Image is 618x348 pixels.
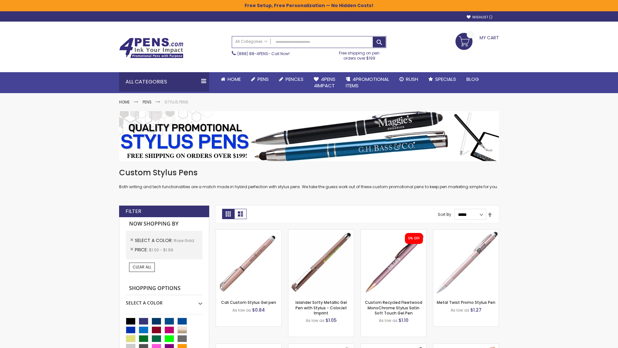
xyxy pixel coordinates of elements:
[406,76,418,82] span: Rush
[235,39,267,44] span: All Categories
[237,51,268,56] a: (888) 88-4PENS
[451,307,469,313] span: As low as
[126,295,202,306] div: Select A Color
[252,307,265,313] span: $0.84
[394,72,423,86] a: Rush
[361,230,426,295] img: Custom Recycled Fleetwood MonoChrome Stylus Satin Soft Touch Gel Pen-Rose Gold
[461,72,484,86] a: Blog
[164,99,188,105] strong: Stylus Pens
[435,76,456,82] span: Specials
[133,264,151,270] span: Clear All
[286,76,304,82] span: Pencils
[433,230,499,295] img: Metal Twist Promo Stylus Pen-Rose gold
[314,76,335,89] span: 4Pens 4impact
[470,307,482,313] span: $1.27
[438,212,451,217] label: Sort By
[288,230,354,295] img: Islander Softy Metallic Gel Pen with Stylus - ColorJet Imprint-Rose Gold
[433,229,499,235] a: Metal Twist Promo Stylus Pen-Rose gold
[423,72,461,86] a: Specials
[174,238,194,243] span: Rose Gold
[221,300,276,305] a: Cali Custom Stylus Gel pen
[246,72,274,86] a: Pens
[216,229,281,235] a: Cali Custom Stylus Gel pen-Rose Gold
[365,300,422,315] a: Custom Recycled Fleetwood MonoChrome Stylus Satin Soft Touch Gel Pen
[129,263,155,272] a: Clear All
[126,208,141,215] strong: Filter
[306,318,324,323] span: As low as
[228,76,241,82] span: Home
[288,229,354,235] a: Islander Softy Metallic Gel Pen with Stylus - ColorJet Imprint-Rose Gold
[135,247,149,253] span: Price
[309,72,341,93] a: 4Pens4impact
[467,15,492,20] a: Wishlist
[135,237,174,244] span: Select A Color
[119,38,183,58] img: 4Pens Custom Pens and Promotional Products
[341,72,394,93] a: 4PROMOTIONALITEMS
[126,282,202,295] strong: Shopping Options
[379,318,398,323] span: As low as
[119,99,130,105] a: Home
[346,76,389,89] span: 4PROMOTIONAL ITEMS
[126,217,202,231] strong: Now Shopping by
[119,168,499,178] h1: Custom Stylus Pens
[274,72,309,86] a: Pencils
[437,300,495,305] a: Metal Twist Promo Stylus Pen
[119,168,499,190] div: Both writing and tech functionalities are a match made in hybrid perfection with stylus pens. We ...
[361,229,426,235] a: Custom Recycled Fleetwood MonoChrome Stylus Satin Soft Touch Gel Pen-Rose Gold
[216,230,281,295] img: Cali Custom Stylus Gel pen-Rose Gold
[466,76,479,82] span: Blog
[257,76,269,82] span: Pens
[216,72,246,86] a: Home
[332,48,387,61] div: Free shipping on pen orders over $199
[119,72,209,92] div: All Categories
[222,209,234,219] strong: Grid
[408,236,420,241] div: 5% OFF
[232,36,271,47] a: All Categories
[295,300,347,315] a: Islander Softy Metallic Gel Pen with Stylus - ColorJet Imprint
[149,247,173,253] span: $1.00 - $1.99
[232,307,251,313] span: As low as
[398,317,408,324] span: $1.10
[325,317,337,324] span: $1.05
[119,111,499,161] img: Stylus Pens
[237,51,290,56] span: - Call Now!
[143,99,152,105] a: Pens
